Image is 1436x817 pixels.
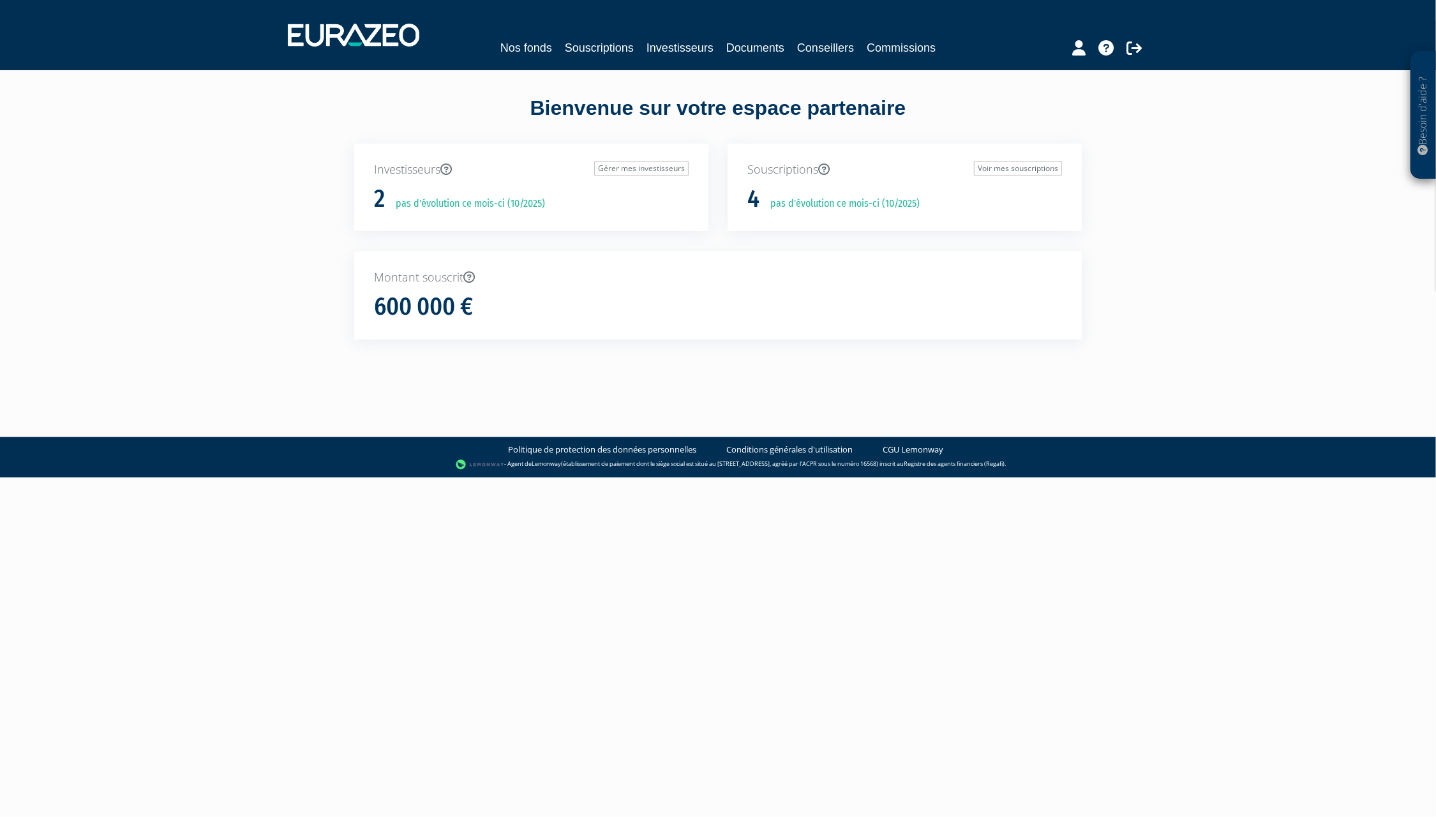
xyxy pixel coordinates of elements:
[288,24,419,47] img: 1732889491-logotype_eurazeo_blanc_rvb.png
[500,39,552,57] a: Nos fonds
[374,186,385,213] h1: 2
[747,186,759,213] h1: 4
[374,269,1062,286] p: Montant souscrit
[374,161,689,178] p: Investisseurs
[747,161,1062,178] p: Souscriptions
[726,39,784,57] a: Documents
[374,294,473,320] h1: 600 000 €
[761,197,920,211] p: pas d'évolution ce mois-ci (10/2025)
[594,161,689,176] a: Gérer mes investisseurs
[532,460,561,468] a: Lemonway
[345,94,1091,144] div: Bienvenue sur votre espace partenaire
[1416,58,1431,173] p: Besoin d'aide ?
[456,458,505,471] img: logo-lemonway.png
[13,458,1423,471] div: - Agent de (établissement de paiement dont le siège social est situé au [STREET_ADDRESS], agréé p...
[387,197,545,211] p: pas d'évolution ce mois-ci (10/2025)
[727,444,853,456] a: Conditions générales d'utilisation
[867,39,936,57] a: Commissions
[797,39,854,57] a: Conseillers
[509,444,697,456] a: Politique de protection des données personnelles
[974,161,1062,176] a: Voir mes souscriptions
[565,39,634,57] a: Souscriptions
[647,39,714,57] a: Investisseurs
[883,444,944,456] a: CGU Lemonway
[904,460,1005,468] a: Registre des agents financiers (Regafi)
